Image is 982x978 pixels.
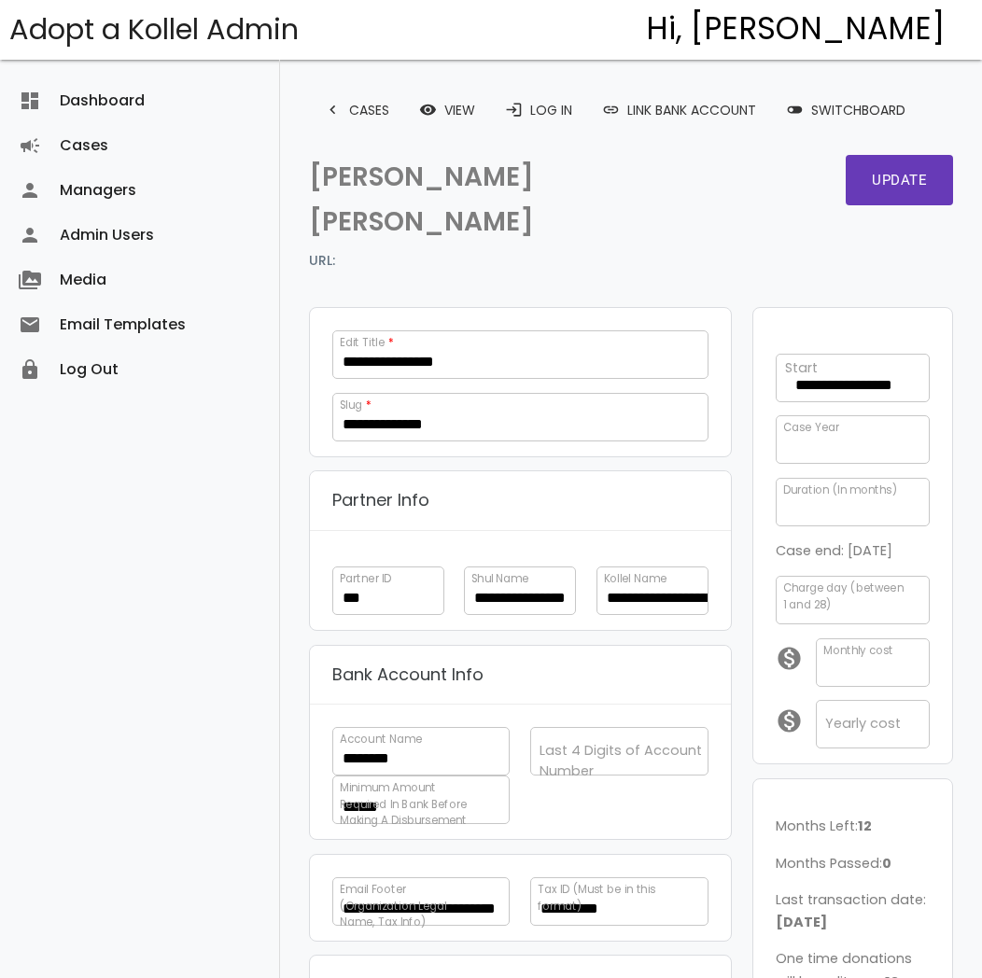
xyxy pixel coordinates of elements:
[19,213,41,258] i: person
[19,347,41,392] i: lock
[19,168,41,213] i: person
[771,93,920,127] a: toggle_offSwitchboard
[324,93,342,127] i: keyboard_arrow_left
[776,913,827,931] b: [DATE]
[19,78,41,123] i: dashboard
[309,155,621,244] p: [PERSON_NAME] [PERSON_NAME]
[587,93,771,127] a: Link Bank Account
[776,852,931,875] p: Months Passed:
[332,486,429,515] p: Partner Info
[776,707,817,734] i: monetization_on
[332,661,484,690] p: Bank Account Info
[776,539,931,563] p: Case end: [DATE]
[846,155,953,205] button: Update
[19,302,41,347] i: email
[404,93,490,127] a: remove_red_eyeView
[419,93,437,127] i: remove_red_eye
[602,93,620,127] span: link
[786,93,804,127] span: toggle_off
[776,645,817,672] i: monetization_on
[309,250,335,272] strong: URL:
[882,854,891,873] b: 0
[776,888,931,934] p: Last transaction date:
[858,817,872,835] b: 12
[505,93,523,127] i: login
[490,93,587,127] a: loginLog In
[646,12,945,46] h4: Hi, [PERSON_NAME]
[776,815,931,838] p: Months Left:
[309,93,404,127] a: keyboard_arrow_leftCases
[19,258,41,302] i: perm_media
[19,123,41,168] i: campaign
